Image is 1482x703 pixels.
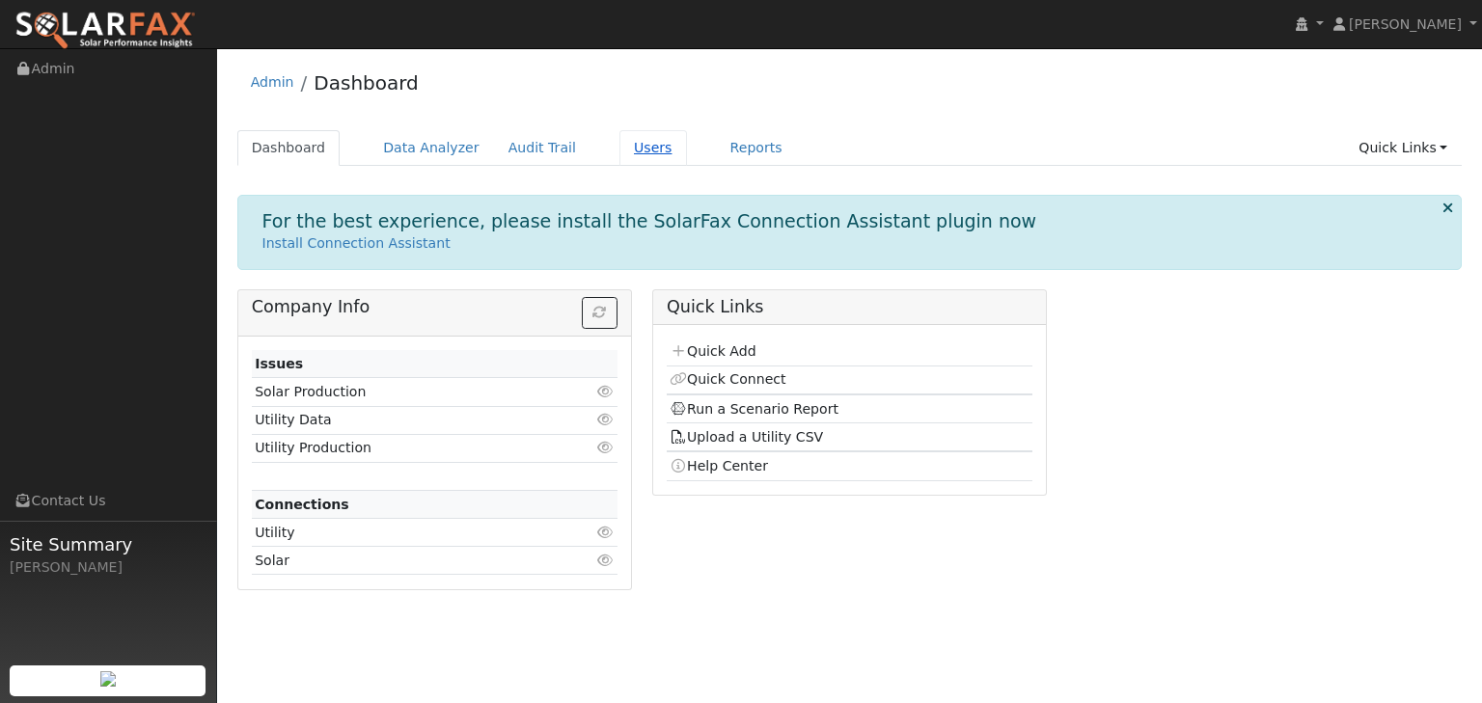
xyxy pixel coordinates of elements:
img: retrieve [100,671,116,687]
a: Upload a Utility CSV [670,429,823,445]
h5: Company Info [252,297,617,317]
a: Admin [251,74,294,90]
img: SolarFax [14,11,196,51]
a: Run a Scenario Report [670,401,838,417]
td: Solar Production [252,378,559,406]
i: Click to view [597,526,615,539]
strong: Connections [255,497,349,512]
i: Click to view [597,385,615,398]
a: Quick Links [1344,130,1462,166]
a: Users [619,130,687,166]
td: Utility Production [252,434,559,462]
a: Dashboard [237,130,341,166]
i: Click to view [597,554,615,567]
i: Click to view [597,441,615,454]
h1: For the best experience, please install the SolarFax Connection Assistant plugin now [262,210,1037,232]
a: Audit Trail [494,130,590,166]
a: Quick Add [670,343,755,359]
a: Quick Connect [670,371,785,387]
h5: Quick Links [667,297,1032,317]
a: Help Center [670,458,768,473]
td: Solar [252,547,559,575]
a: Dashboard [314,71,419,95]
a: Reports [716,130,797,166]
td: Utility [252,519,559,547]
a: Install Connection Assistant [262,235,451,251]
strong: Issues [255,356,303,371]
span: Site Summary [10,531,206,557]
td: Utility Data [252,406,559,434]
a: Data Analyzer [369,130,494,166]
div: [PERSON_NAME] [10,557,206,578]
span: [PERSON_NAME] [1349,16,1462,32]
i: Click to view [597,413,615,426]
